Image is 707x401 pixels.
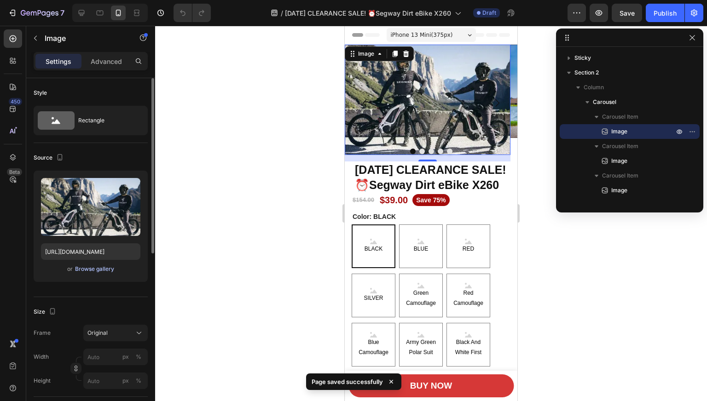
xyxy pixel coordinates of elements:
[602,142,638,151] span: Carousel Item
[17,268,41,278] span: SILVER
[345,26,517,401] iframe: Design area
[611,156,627,166] span: Image
[102,312,145,332] span: Black And White First
[574,68,599,77] span: Section 2
[4,4,69,22] button: 7
[136,353,141,361] div: %
[574,53,591,63] span: Sticky
[68,168,105,180] pre: Save 75%
[593,97,616,107] span: Carousel
[78,110,134,131] div: Rectangle
[7,186,52,196] legend: Color: BLACK
[46,57,71,66] p: Settings
[120,375,131,386] button: %
[91,57,122,66] p: Advanced
[34,89,47,97] div: Style
[75,264,115,274] button: Browse gallery
[34,353,49,361] label: Width
[620,9,635,17] span: Save
[75,123,80,128] button: Dot
[312,377,383,386] p: Page saved successfully
[174,4,211,22] div: Undo/Redo
[166,19,331,112] img: image_demo.jpg
[611,186,627,195] span: Image
[9,98,22,105] div: 450
[133,351,144,362] button: px
[7,312,50,332] span: Blue Camouflage
[9,136,163,167] h2: [DATE] CLEARANCE SALE! ⏰Segway Dirt eBike X260
[34,377,51,385] label: Height
[67,264,73,275] span: or
[116,218,131,229] span: RED
[646,4,684,22] button: Publish
[55,312,98,332] span: Army Green Polar Suit
[45,33,123,44] p: Image
[482,9,496,17] span: Draft
[34,167,64,181] div: $39.00
[34,152,65,164] div: Source
[83,349,148,365] input: px%
[60,7,64,18] p: 7
[34,306,58,318] div: Size
[122,353,129,361] div: px
[122,377,129,385] div: px
[7,168,22,176] div: Beta
[281,8,283,18] span: /
[41,243,140,260] input: https://example.com/image.jpg
[285,8,451,18] span: [DATE] CLEARANCE SALE! ⏰Segway Dirt eBike X260
[136,377,141,385] div: %
[67,218,85,229] span: BLUE
[84,123,89,128] button: Dot
[602,112,638,121] span: Carousel Item
[55,263,98,282] span: Green Camouflage
[83,372,148,389] input: px%
[102,123,108,128] button: Dot
[120,351,131,362] button: %
[612,4,642,22] button: Save
[7,170,30,179] div: $154.00
[18,218,40,229] span: BLACK
[602,200,638,210] span: Carousel Item
[584,83,604,92] span: Column
[87,329,108,337] span: Original
[41,178,140,236] img: preview-image
[611,127,627,136] span: Image
[102,263,145,282] span: Red Camouflage
[75,265,114,273] div: Browse gallery
[602,171,638,180] span: Carousel Item
[34,329,51,337] label: Frame
[65,123,71,128] button: Dot
[139,64,165,90] button: Carousel Next Arrow
[654,8,677,18] div: Publish
[83,325,148,341] button: Original
[93,123,99,128] button: Dot
[133,375,144,386] button: px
